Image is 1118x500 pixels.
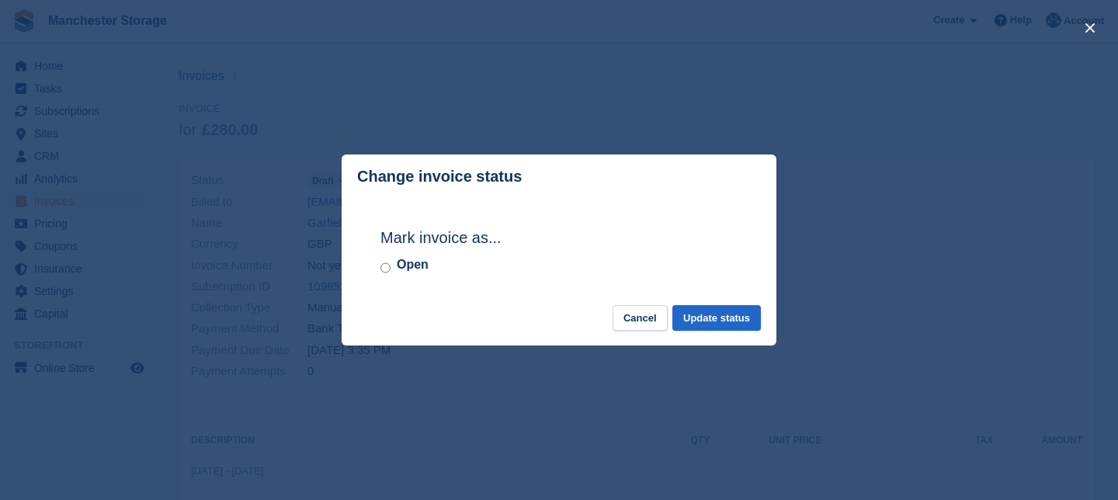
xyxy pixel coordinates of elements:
[397,255,429,274] label: Open
[613,305,668,331] button: Cancel
[672,305,761,331] button: Update status
[380,226,738,249] h2: Mark invoice as...
[1078,16,1102,40] button: close
[357,168,522,186] p: Change invoice status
